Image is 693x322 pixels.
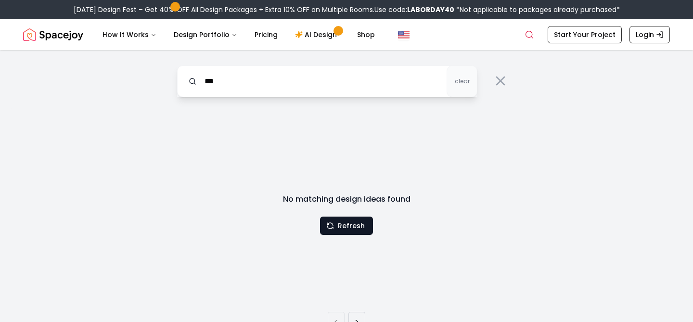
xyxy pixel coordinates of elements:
nav: Main [95,25,383,44]
button: clear [447,65,477,97]
a: Start Your Project [548,26,622,43]
h3: No matching design ideas found [223,193,470,205]
a: Login [629,26,670,43]
b: LABORDAY40 [407,5,454,14]
nav: Global [23,19,670,50]
img: Spacejoy Logo [23,25,83,44]
button: Design Portfolio [166,25,245,44]
div: [DATE] Design Fest – Get 40% OFF All Design Packages + Extra 10% OFF on Multiple Rooms. [74,5,620,14]
span: Use code: [374,5,454,14]
span: clear [455,77,470,85]
a: Spacejoy [23,25,83,44]
span: *Not applicable to packages already purchased* [454,5,620,14]
a: Shop [349,25,383,44]
button: How It Works [95,25,164,44]
a: AI Design [287,25,347,44]
button: Refresh [320,217,373,235]
a: Pricing [247,25,285,44]
img: United States [398,29,410,40]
